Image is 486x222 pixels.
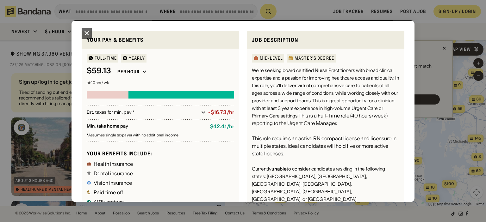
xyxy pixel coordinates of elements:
[117,69,140,75] div: Per hour
[87,109,199,116] div: Est. taxes for min. pay *
[210,124,234,130] div: $ 42.41 / hr
[252,36,399,44] div: Job Description
[87,124,205,130] div: Min. take home pay
[295,56,334,61] div: Master's Degree
[95,56,117,61] div: Full-time
[252,67,399,127] div: This is a Full-Time role (40 hours/week) reporting to the Urgent Care Manager.
[94,190,123,195] div: Paid time off
[94,161,133,166] div: Health insurance
[87,81,234,85] div: at 40 hrs / wk
[94,180,132,185] div: Vision insurance
[87,134,234,137] div: Assumes single taxpayer with no additional income
[87,67,111,76] div: $ 59.13
[208,110,234,116] div: -$16.73/hr
[252,166,385,202] span: to consider candidates residing in the following states: [GEOGRAPHIC_DATA], [GEOGRAPHIC_DATA], [G...
[94,199,124,204] div: 401k options
[271,166,287,172] b: unable
[94,171,133,176] div: Dental insurance
[87,150,234,157] div: Your benefits include:
[87,36,234,44] div: Your pay & benefits
[129,56,145,61] div: YEARLY
[252,68,399,119] span: We're seeking board certified Nurse Practitioners with broad clinical expertise and a passion for...
[260,56,283,61] div: Mid-Level
[252,166,271,172] span: Currently
[252,135,399,158] div: This role requires an active RN compact license and licensure in multiple states. Ideal candidate...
